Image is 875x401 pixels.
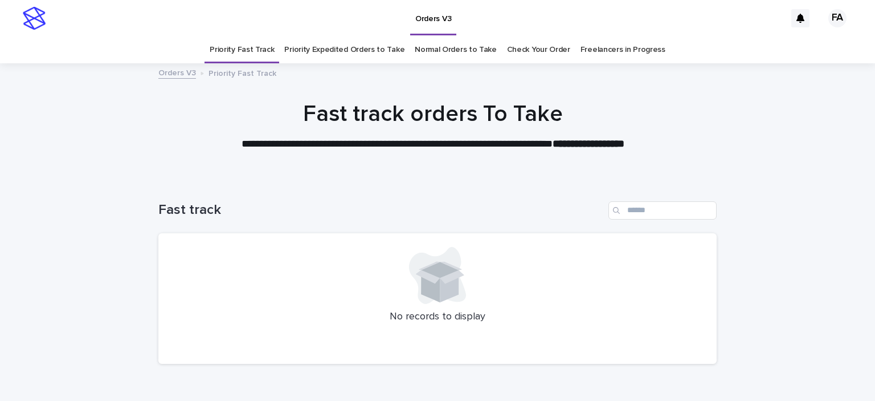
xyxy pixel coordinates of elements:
[158,202,604,218] h1: Fast track
[580,37,665,63] a: Freelancers in Progress
[608,201,717,220] input: Search
[23,7,46,30] img: stacker-logo-s-only.png
[507,37,570,63] a: Check Your Order
[828,9,847,27] div: FA
[154,100,712,128] h1: Fast track orders To Take
[172,311,703,323] p: No records to display
[284,37,404,63] a: Priority Expedited Orders to Take
[210,37,274,63] a: Priority Fast Track
[415,37,497,63] a: Normal Orders to Take
[208,66,276,79] p: Priority Fast Track
[158,66,196,79] a: Orders V3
